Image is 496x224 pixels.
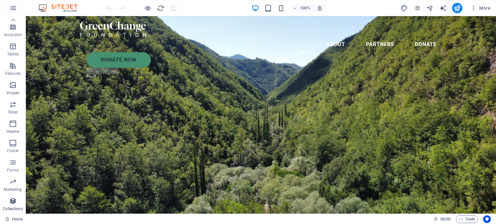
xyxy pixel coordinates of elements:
i: AI Writer [439,5,447,12]
p: Accordion [4,32,22,37]
p: Collections [3,206,23,211]
img: Editor Logo [37,4,86,12]
button: Click here to leave preview mode and continue editing [144,4,151,12]
h6: 100% [300,4,310,12]
p: Marketing [4,187,22,192]
i: Publish [453,5,461,12]
button: publish [452,3,462,13]
p: Images [6,90,20,95]
button: Code [456,215,478,223]
button: text_generator [439,4,447,12]
p: Header [6,129,19,134]
i: On resize automatically adjust zoom level to fit chosen device. [317,5,323,11]
i: Design (Ctrl+Alt+Y) [400,5,408,12]
button: 100% [290,4,313,12]
h6: Session time [434,215,451,223]
p: Forms [7,168,19,173]
button: reload [157,4,164,12]
i: Pages (Ctrl+Alt+S) [413,5,421,12]
i: Navigator [426,5,434,12]
p: Features [5,71,21,76]
p: Footer [7,148,19,153]
i: Reload page [157,5,164,12]
span: More [470,5,491,11]
p: Slider [8,110,18,115]
a: Click to cancel selection. Double-click to open Pages [5,215,23,223]
button: navigator [426,4,434,12]
button: More [468,3,493,13]
span: Code [459,215,475,223]
button: pages [413,4,421,12]
button: design [400,4,408,12]
p: Tables [7,52,19,57]
span: 00 00 [440,215,450,223]
span: : [445,217,446,221]
button: Usercentrics [483,215,491,223]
